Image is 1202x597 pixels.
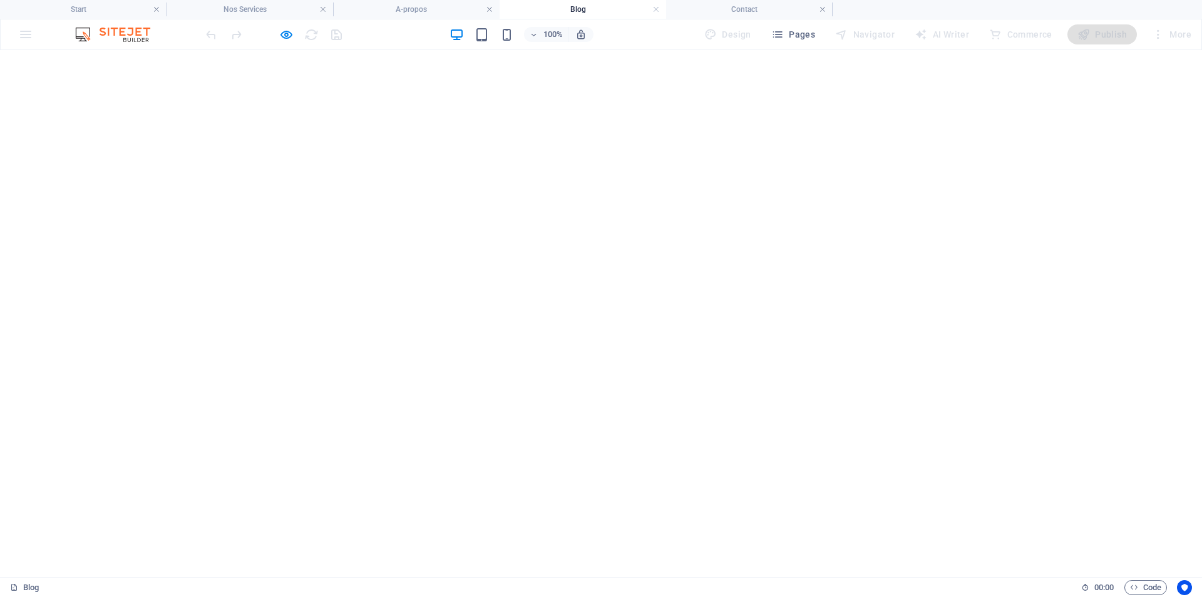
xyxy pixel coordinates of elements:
div: Design (Ctrl+Alt+Y) [699,24,756,44]
span: Pages [771,28,815,41]
span: 00 00 [1094,580,1114,595]
h4: Blog [500,3,666,16]
button: Usercentrics [1177,580,1192,595]
span: : [1103,583,1105,592]
button: Pages [766,24,820,44]
h6: Session time [1081,580,1114,595]
h4: Nos Services [167,3,333,16]
button: 100% [524,27,568,42]
h4: Contact [666,3,833,16]
span: Code [1130,580,1161,595]
button: Code [1124,580,1167,595]
h6: 100% [543,27,563,42]
img: Editor Logo [72,27,166,42]
h4: A-propos [333,3,500,16]
a: Click to cancel selection. Double-click to open Pages [10,580,39,595]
